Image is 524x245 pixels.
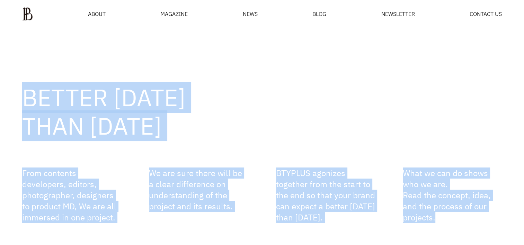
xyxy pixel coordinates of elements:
p: We are sure there will be a clear difference on understanding of the project and its results. [149,167,248,223]
div: MAGAZINE [160,11,188,17]
h2: BETTER [DATE] THAN [DATE] [22,83,502,140]
a: ABOUT [88,11,106,17]
a: CONTACT US [470,11,502,17]
p: From contents developers, editors, photographer, designers to product MD, We are all immersed in ... [22,167,121,223]
a: BLOG [312,11,326,17]
a: NEWSLETTER [381,11,415,17]
img: ba379d5522eb3.png [22,7,33,21]
p: What we can do shows who we are. Read the concept, idea, and the process of our projects. [403,167,502,223]
p: BTYPLUS agonizes together from the start to the end so that your brand can expect a better [DATE]... [276,167,375,223]
a: NEWS [243,11,258,17]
